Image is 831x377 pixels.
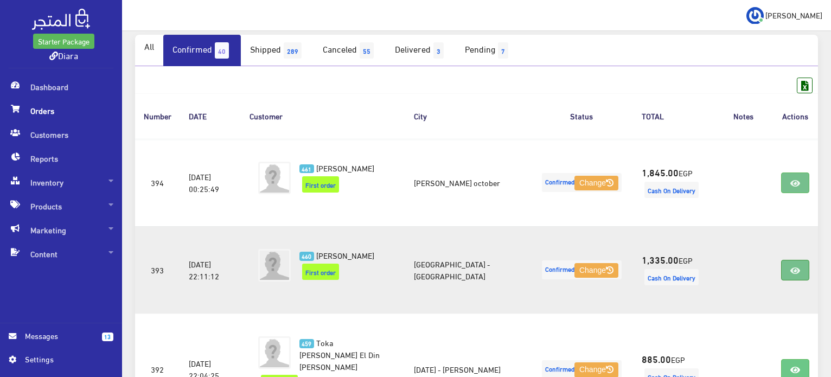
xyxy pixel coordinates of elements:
[765,8,822,22] span: [PERSON_NAME]
[215,42,229,59] span: 40
[299,249,388,261] a: 460 [PERSON_NAME]
[386,35,456,66] a: Delivered3
[405,139,530,227] td: [PERSON_NAME] october
[772,93,818,138] th: Actions
[574,176,618,191] button: Change
[9,242,113,266] span: Content
[302,176,339,193] span: First order
[405,226,530,314] td: [GEOGRAPHIC_DATA] - [GEOGRAPHIC_DATA]
[9,353,113,370] a: Settings
[135,93,180,138] th: Number
[456,35,520,66] a: Pending7
[316,247,374,263] span: [PERSON_NAME]
[9,75,113,99] span: Dashboard
[258,336,291,369] img: avatar.png
[9,194,113,218] span: Products
[49,47,78,63] a: Diara
[299,164,314,174] span: 461
[633,226,714,314] td: EGP
[9,170,113,194] span: Inventory
[135,226,180,314] td: 393
[746,7,764,24] img: ...
[135,35,163,57] a: All
[9,146,113,170] span: Reports
[299,336,388,372] a: 459 Toka [PERSON_NAME] El Din [PERSON_NAME]
[9,218,113,242] span: Marketing
[299,339,314,348] span: 459
[32,9,90,30] img: .
[241,35,314,66] a: Shipped289
[180,226,241,314] td: [DATE] 22:11:12
[135,139,180,227] td: 394
[433,42,444,59] span: 3
[102,333,113,341] span: 13
[180,93,241,138] th: DATE
[258,249,291,282] img: avatar.png
[299,335,380,374] span: Toka [PERSON_NAME] El Din [PERSON_NAME]
[25,353,104,365] span: Settings
[33,34,94,49] a: Starter Package
[9,123,113,146] span: Customers
[163,35,241,66] a: Confirmed40
[633,139,714,227] td: EGP
[9,330,113,353] a: 13 Messages
[258,162,291,194] img: avatar.png
[360,42,374,59] span: 55
[241,93,406,138] th: Customer
[633,93,714,138] th: TOTAL
[284,42,302,59] span: 289
[642,352,671,366] strong: 885.00
[25,330,93,342] span: Messages
[299,252,314,261] span: 460
[316,160,374,175] span: [PERSON_NAME]
[644,269,699,285] span: Cash On Delivery
[642,165,679,179] strong: 1,845.00
[777,303,818,344] iframe: Drift Widget Chat Controller
[542,260,622,279] span: Confirmed
[542,173,622,192] span: Confirmed
[574,263,618,278] button: Change
[498,42,508,59] span: 7
[746,7,822,24] a: ... [PERSON_NAME]
[314,35,386,66] a: Canceled55
[180,139,241,227] td: [DATE] 00:25:49
[644,182,699,198] span: Cash On Delivery
[642,252,679,266] strong: 1,335.00
[714,93,772,138] th: Notes
[9,99,113,123] span: Orders
[299,162,388,174] a: 461 [PERSON_NAME]
[405,93,530,138] th: City
[530,93,633,138] th: Status
[302,264,339,280] span: First order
